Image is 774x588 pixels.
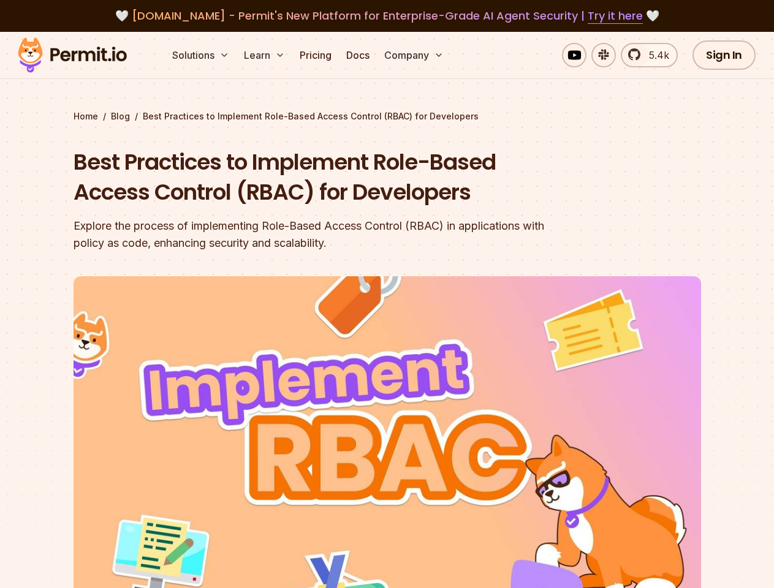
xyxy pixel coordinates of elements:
a: Try it here [588,8,643,24]
span: 5.4k [642,48,669,62]
button: Solutions [167,43,234,67]
a: Blog [111,110,130,123]
a: 5.4k [621,43,678,67]
button: Company [379,43,449,67]
span: [DOMAIN_NAME] - Permit's New Platform for Enterprise-Grade AI Agent Security | [132,8,643,23]
a: Pricing [295,43,336,67]
div: 🤍 🤍 [29,7,745,24]
a: Docs [341,43,374,67]
h1: Best Practices to Implement Role-Based Access Control (RBAC) for Developers [74,147,544,208]
a: Home [74,110,98,123]
button: Learn [239,43,290,67]
div: / / [74,110,701,123]
div: Explore the process of implementing Role-Based Access Control (RBAC) in applications with policy ... [74,217,544,252]
img: Permit logo [12,34,132,76]
a: Sign In [692,40,756,70]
